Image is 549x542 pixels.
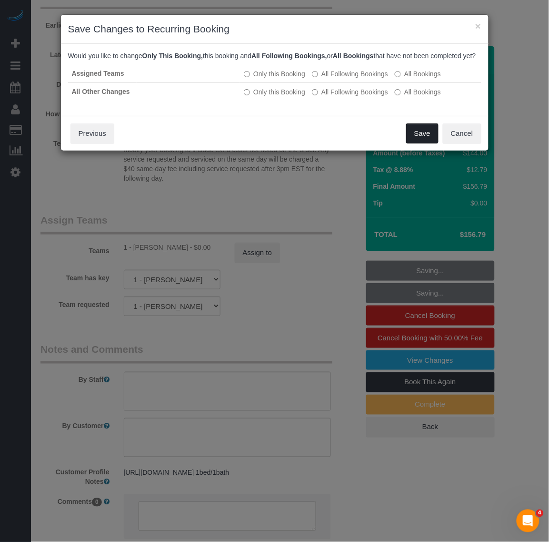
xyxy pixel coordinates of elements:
label: All bookings that have not been completed yet will be changed. [395,69,441,79]
input: All Bookings [395,71,401,77]
label: All other bookings in the series will remain the same. [244,69,305,79]
input: All Following Bookings [312,89,318,95]
input: All Following Bookings [312,71,318,77]
button: Previous [70,123,114,143]
strong: Assigned Teams [72,70,124,77]
strong: All Other Changes [72,88,130,95]
button: Cancel [443,123,481,143]
button: × [475,21,481,31]
label: All other bookings in the series will remain the same. [244,87,305,97]
button: Save [406,123,439,143]
input: All Bookings [395,89,401,95]
input: Only this Booking [244,71,250,77]
b: All Following Bookings, [251,52,327,60]
h3: Save Changes to Recurring Booking [68,22,481,36]
label: This and all the bookings after it will be changed. [312,69,388,79]
b: All Bookings [333,52,374,60]
label: All bookings that have not been completed yet will be changed. [395,87,441,97]
input: Only this Booking [244,89,250,95]
label: This and all the bookings after it will be changed. [312,87,388,97]
iframe: Intercom live chat [517,510,539,532]
b: Only This Booking, [142,52,203,60]
p: Would you like to change this booking and or that have not been completed yet? [68,51,481,61]
span: 4 [536,510,544,517]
